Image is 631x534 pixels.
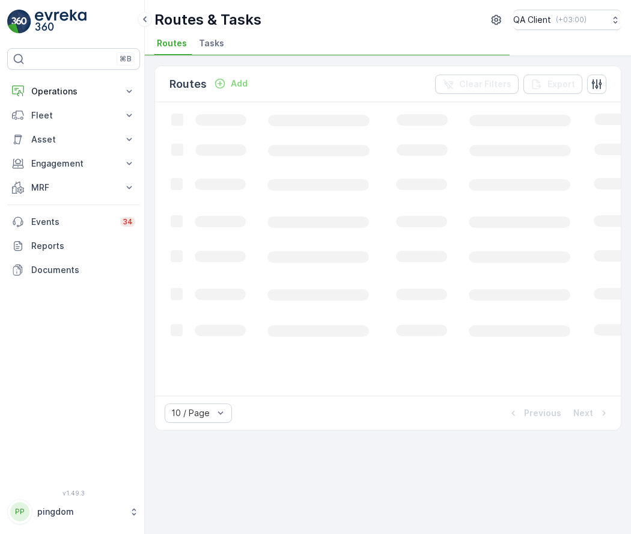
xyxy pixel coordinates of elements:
[513,14,551,26] p: QA Client
[573,407,593,419] p: Next
[7,176,140,200] button: MRF
[31,109,116,121] p: Fleet
[7,10,31,34] img: logo
[31,158,116,170] p: Engagement
[7,210,140,234] a: Events34
[120,54,132,64] p: ⌘B
[31,264,135,276] p: Documents
[7,152,140,176] button: Engagement
[459,78,511,90] p: Clear Filters
[31,133,116,146] p: Asset
[209,76,252,91] button: Add
[231,78,248,90] p: Add
[506,406,562,420] button: Previous
[523,75,582,94] button: Export
[37,506,123,518] p: pingdom
[35,10,87,34] img: logo_light-DOdMpM7g.png
[31,240,135,252] p: Reports
[556,15,587,25] p: ( +03:00 )
[199,37,224,49] span: Tasks
[547,78,575,90] p: Export
[31,182,116,194] p: MRF
[31,216,113,228] p: Events
[10,502,29,521] div: PP
[154,10,261,29] p: Routes & Tasks
[524,407,561,419] p: Previous
[572,406,611,420] button: Next
[7,127,140,152] button: Asset
[7,103,140,127] button: Fleet
[157,37,187,49] span: Routes
[169,76,207,93] p: Routes
[123,217,133,227] p: 34
[7,489,140,497] span: v 1.49.3
[31,85,116,97] p: Operations
[513,10,621,30] button: QA Client(+03:00)
[7,234,140,258] a: Reports
[7,499,140,524] button: PPpingdom
[435,75,519,94] button: Clear Filters
[7,258,140,282] a: Documents
[7,79,140,103] button: Operations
